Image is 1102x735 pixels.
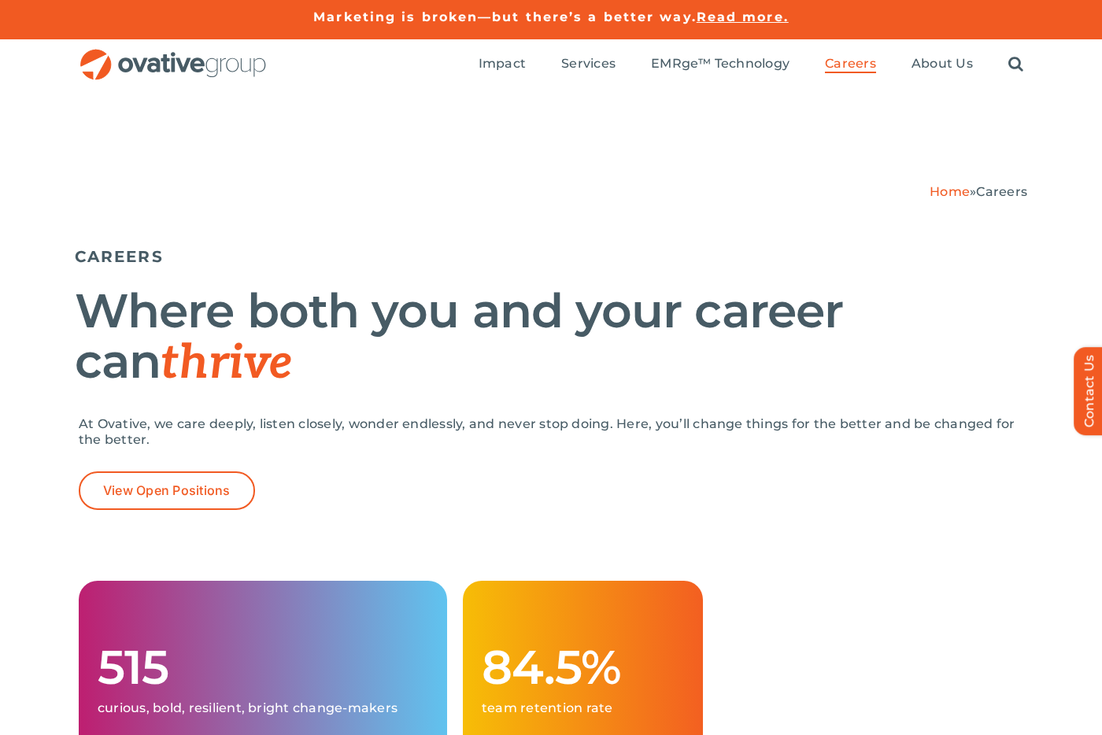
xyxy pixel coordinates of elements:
span: Careers [976,184,1027,199]
p: team retention rate [482,700,684,716]
p: At Ovative, we care deeply, listen closely, wonder endlessly, and never stop doing. Here, you’ll ... [79,416,1023,448]
a: About Us [912,56,973,73]
a: OG_Full_horizontal_RGB [79,47,268,62]
span: Impact [479,56,526,72]
a: Impact [479,56,526,73]
nav: Menu [479,39,1023,90]
a: Home [930,184,970,199]
a: Careers [825,56,876,73]
span: View Open Positions [103,483,231,498]
a: Read more. [697,9,789,24]
span: Services [561,56,616,72]
span: thrive [161,335,292,392]
h5: CAREERS [75,247,1027,266]
span: EMRge™ Technology [651,56,790,72]
a: EMRge™ Technology [651,56,790,73]
a: Services [561,56,616,73]
span: About Us [912,56,973,72]
span: Careers [825,56,876,72]
p: curious, bold, resilient, bright change-makers [98,700,428,716]
span: » [930,184,1027,199]
h1: 84.5% [482,642,684,693]
h1: 515 [98,642,428,693]
a: Marketing is broken—but there’s a better way. [313,9,697,24]
h1: Where both you and your career can [75,286,1027,389]
a: Search [1008,56,1023,73]
a: View Open Positions [79,471,255,510]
